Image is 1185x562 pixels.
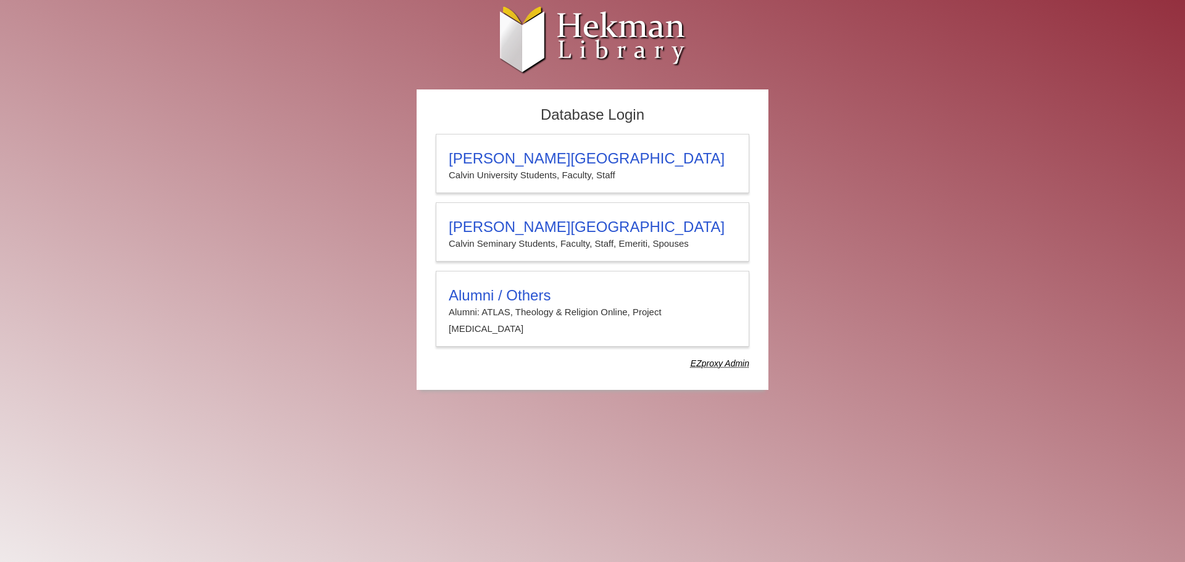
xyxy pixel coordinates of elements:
[691,358,749,368] dfn: Use Alumni login
[430,102,755,128] h2: Database Login
[449,150,736,167] h3: [PERSON_NAME][GEOGRAPHIC_DATA]
[449,218,736,236] h3: [PERSON_NAME][GEOGRAPHIC_DATA]
[449,304,736,337] p: Alumni: ATLAS, Theology & Religion Online, Project [MEDICAL_DATA]
[449,236,736,252] p: Calvin Seminary Students, Faculty, Staff, Emeriti, Spouses
[436,202,749,262] a: [PERSON_NAME][GEOGRAPHIC_DATA]Calvin Seminary Students, Faculty, Staff, Emeriti, Spouses
[449,167,736,183] p: Calvin University Students, Faculty, Staff
[436,134,749,193] a: [PERSON_NAME][GEOGRAPHIC_DATA]Calvin University Students, Faculty, Staff
[449,287,736,337] summary: Alumni / OthersAlumni: ATLAS, Theology & Religion Online, Project [MEDICAL_DATA]
[449,287,736,304] h3: Alumni / Others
